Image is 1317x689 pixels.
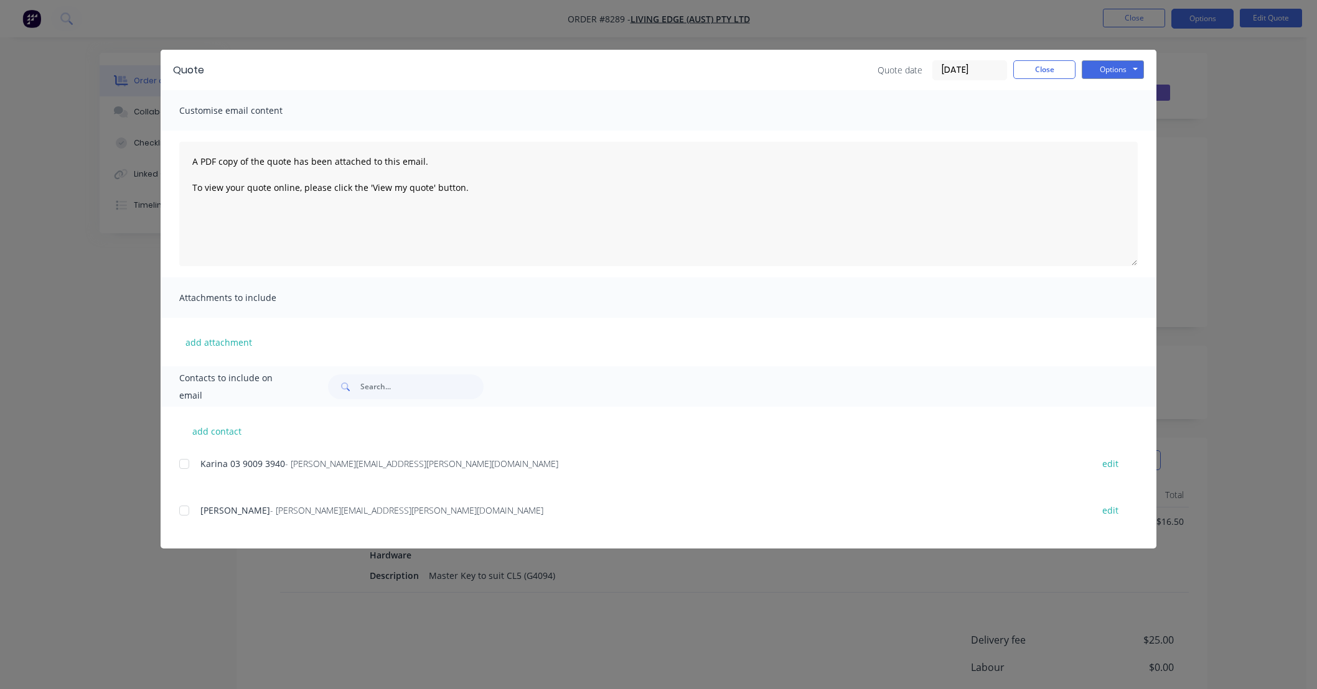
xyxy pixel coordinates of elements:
[1013,60,1076,79] button: Close
[179,422,254,440] button: add contact
[179,142,1138,266] textarea: A PDF copy of the quote has been attached to this email. To view your quote online, please click ...
[1095,455,1126,472] button: edit
[200,504,270,516] span: [PERSON_NAME]
[1095,502,1126,519] button: edit
[270,504,543,516] span: - [PERSON_NAME][EMAIL_ADDRESS][PERSON_NAME][DOMAIN_NAME]
[179,289,316,307] span: Attachments to include
[173,63,204,78] div: Quote
[360,374,484,399] input: Search...
[1082,60,1144,79] button: Options
[179,102,316,119] span: Customise email content
[878,63,922,76] span: Quote date
[200,458,285,469] span: Karina 03 9009 3940
[285,458,558,469] span: - [PERSON_NAME][EMAIL_ADDRESS][PERSON_NAME][DOMAIN_NAME]
[179,333,258,351] button: add attachment
[179,369,297,404] span: Contacts to include on email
